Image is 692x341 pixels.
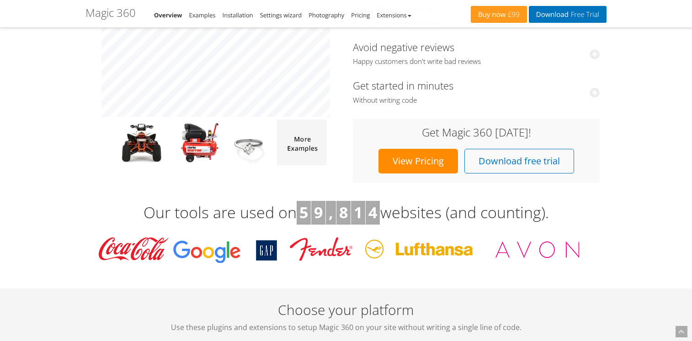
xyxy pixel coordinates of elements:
a: Photography [309,11,344,19]
a: Settings wizard [260,11,302,19]
a: DownloadFree Trial [529,6,607,23]
h3: Our tools are used on websites (and counting). [85,201,607,225]
span: Free Trial [569,11,599,18]
a: Buy now£99 [471,6,527,23]
b: 4 [368,202,377,223]
a: Examples [189,11,216,19]
span: Without writing code [353,96,600,105]
a: Overview [154,11,182,19]
a: Avoid negative reviewsHappy customers don't write bad reviews [353,40,600,66]
b: 8 [339,202,348,223]
a: Extensions [377,11,411,19]
a: Installation [223,11,253,19]
a: Download free trial [464,149,574,173]
a: Pricing [351,11,370,19]
h1: Magic 360 [85,7,136,19]
h3: Get Magic 360 [DATE]! [362,126,591,138]
span: £99 [506,11,520,18]
b: 5 [299,202,308,223]
a: Get started in minutesWithout writing code [353,79,600,105]
img: more magic 360 demos [277,120,327,165]
span: Happy customers don't write bad reviews [353,57,600,66]
span: Use these plugins and extensions to setup Magic 360 on your site without writing a single line of... [85,322,607,333]
b: 1 [354,202,362,223]
h2: Choose your platform [85,302,607,333]
b: , [329,202,333,223]
a: View Pricing [378,149,458,173]
b: 9 [314,202,323,223]
img: Magic Toolbox Customers [92,234,600,266]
